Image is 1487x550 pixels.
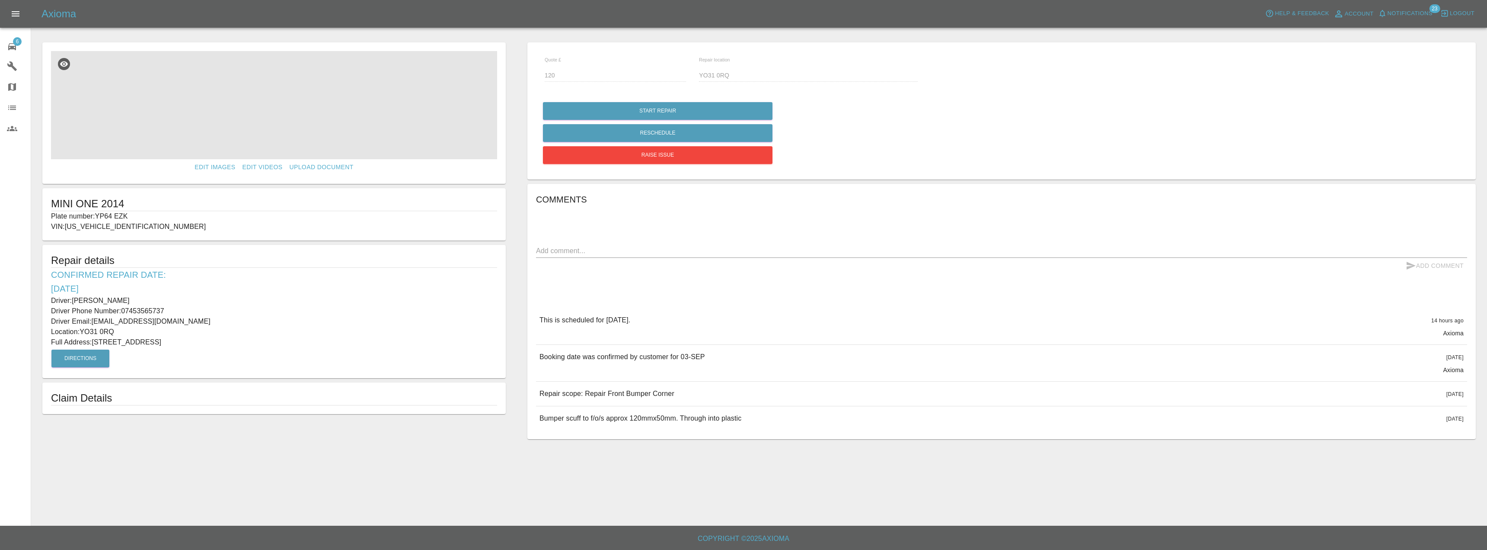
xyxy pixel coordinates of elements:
p: Repair scope: Repair Front Bumper Corner [539,389,674,399]
h6: Confirmed Repair Date: [DATE] [51,268,497,296]
span: Notifications [1388,9,1433,19]
h1: MINI ONE 2014 [51,197,497,211]
span: Quote £ [545,57,561,62]
span: Logout [1450,9,1474,19]
span: [DATE] [1446,391,1464,397]
a: Upload Document [286,159,357,175]
a: Edit Images [191,159,239,175]
img: 9a8eabbd-f0f7-41d0-b6d0-5268a7a50b0b [51,51,497,159]
p: Driver: [PERSON_NAME] [51,296,497,306]
p: VIN: [US_VEHICLE_IDENTIFICATION_NUMBER] [51,222,497,232]
p: Full Address: [STREET_ADDRESS] [51,337,497,347]
span: Account [1345,9,1374,19]
p: Location: YO31 0RQ [51,327,497,337]
button: Start Repair [543,102,772,120]
button: Open drawer [5,3,26,24]
button: Raise issue [543,146,772,164]
span: [DATE] [1446,416,1464,422]
p: Bumper scuff to f/o/s approx 120mmx50mm. Through into plastic [539,413,741,424]
p: Driver Phone Number: 07453565737 [51,306,497,316]
h5: Axioma [41,7,76,21]
span: Repair location [699,57,730,62]
p: Axioma [1443,329,1464,338]
h5: Repair details [51,254,497,267]
button: Logout [1438,7,1477,20]
p: Plate number: YP64 EZK [51,211,497,222]
span: [DATE] [1446,354,1464,360]
button: Directions [51,350,109,367]
h6: Comments [536,193,1467,206]
button: Reschedule [543,124,772,142]
a: Edit Videos [239,159,286,175]
span: 6 [13,37,22,46]
span: 14 hours ago [1431,318,1464,324]
span: Help & Feedback [1275,9,1329,19]
span: 23 [1429,4,1440,13]
p: Driver Email: [EMAIL_ADDRESS][DOMAIN_NAME] [51,316,497,327]
p: Axioma [1443,366,1464,374]
button: Notifications [1376,7,1435,20]
p: This is scheduled for [DATE]. [539,315,630,325]
button: Help & Feedback [1263,7,1331,20]
p: Booking date was confirmed by customer for 03-SEP [539,352,705,362]
a: Account [1331,7,1376,21]
h6: Copyright © 2025 Axioma [7,533,1480,545]
h1: Claim Details [51,391,497,405]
